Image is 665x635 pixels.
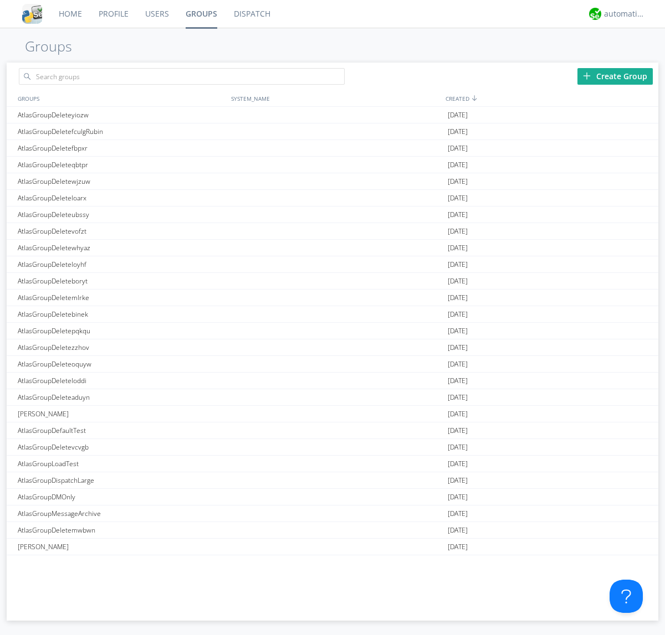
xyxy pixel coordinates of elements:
a: AtlasGroupDeleteloarx[DATE] [7,190,658,206]
a: AtlasGroupDeletewhyaz[DATE] [7,240,658,256]
span: [DATE] [448,190,468,206]
a: AtlasGroupDeleteaduyn[DATE] [7,389,658,406]
iframe: Toggle Customer Support [610,580,643,613]
div: AtlasGroupDeletebinek [15,306,228,322]
a: AtlasGroupDeletezzhov[DATE] [7,339,658,356]
div: AtlasGroupDeletemwbwn [15,522,228,538]
a: AtlasGroupDeletefbpxr[DATE] [7,140,658,157]
a: AtlasGroupDeletemlrke[DATE] [7,290,658,306]
div: AtlasGroupDefaultTest [15,422,228,438]
span: [DATE] [448,439,468,456]
a: AtlasGroupDeletefculgRubin[DATE] [7,123,658,140]
a: AtlasGroupDeleteubssy[DATE] [7,206,658,223]
a: AtlasGroupDeleteyiozw[DATE] [7,107,658,123]
a: AtlasGroupDeletevcvgb[DATE] [7,439,658,456]
a: AtlasGroupDispatchLarge[DATE] [7,472,658,489]
a: [PERSON_NAME][DATE] [7,406,658,422]
span: [DATE] [448,456,468,472]
a: AtlasGroupDeletevofzt[DATE] [7,223,658,240]
div: SYSTEM_NAME [228,90,443,106]
a: AtlasGroupDeleteqbtpr[DATE] [7,157,658,173]
span: [DATE] [448,472,468,489]
div: AtlasGroupDeleteaduyn [15,389,228,405]
div: AtlasGroupDeleteloyhf [15,256,228,272]
span: [DATE] [448,273,468,290]
div: AtlasGroupDeletelqwks [15,555,228,571]
span: [DATE] [448,107,468,123]
a: AtlasGroupDefaultTest[DATE] [7,422,658,439]
span: [DATE] [448,206,468,223]
a: AtlasGroupDeleteloyhf[DATE] [7,256,658,273]
img: cddb5a64eb264b2086981ab96f4c1ba7 [22,4,42,24]
span: [DATE] [448,406,468,422]
span: [DATE] [448,323,468,339]
div: AtlasGroupDeletefbpxr [15,140,228,156]
a: AtlasGroupDeletemwbwn[DATE] [7,522,658,539]
span: [DATE] [448,422,468,439]
a: AtlasGroupMessageArchive[DATE] [7,505,658,522]
div: AtlasGroupLoadTest [15,456,228,472]
div: AtlasGroupDeletevcvgb [15,439,228,455]
a: AtlasGroupLoadTest[DATE] [7,456,658,472]
a: AtlasGroupDeleteoquyw[DATE] [7,356,658,373]
a: AtlasGroupDeleteloddi[DATE] [7,373,658,389]
div: AtlasGroupDeleteubssy [15,206,228,223]
span: [DATE] [448,505,468,522]
div: AtlasGroupDeleteyiozw [15,107,228,123]
div: automation+atlas [604,8,646,19]
div: AtlasGroupDeleteboryt [15,273,228,289]
div: AtlasGroupDispatchLarge [15,472,228,488]
a: AtlasGroupDeleteboryt[DATE] [7,273,658,290]
a: AtlasGroupDeletelqwks[DATE] [7,555,658,572]
span: [DATE] [448,157,468,173]
a: AtlasGroupDMOnly[DATE] [7,489,658,505]
div: [PERSON_NAME] [15,406,228,422]
div: AtlasGroupDeletewjzuw [15,173,228,189]
span: [DATE] [448,240,468,256]
div: AtlasGroupDeletewhyaz [15,240,228,256]
div: AtlasGroupDeletezzhov [15,339,228,355]
span: [DATE] [448,256,468,273]
div: [PERSON_NAME] [15,539,228,555]
span: [DATE] [448,539,468,555]
a: [PERSON_NAME][DATE] [7,539,658,555]
div: CREATED [443,90,658,106]
div: AtlasGroupDeletepqkqu [15,323,228,339]
input: Search groups [19,68,345,85]
div: AtlasGroupDeleteloddi [15,373,228,389]
div: AtlasGroupDeletevofzt [15,223,228,239]
span: [DATE] [448,373,468,389]
span: [DATE] [448,339,468,356]
span: [DATE] [448,356,468,373]
span: [DATE] [448,140,468,157]
span: [DATE] [448,306,468,323]
span: [DATE] [448,223,468,240]
div: AtlasGroupDeletemlrke [15,290,228,306]
div: AtlasGroupDMOnly [15,489,228,505]
div: Create Group [577,68,653,85]
div: GROUPS [15,90,226,106]
span: [DATE] [448,290,468,306]
span: [DATE] [448,389,468,406]
span: [DATE] [448,522,468,539]
div: AtlasGroupDeleteloarx [15,190,228,206]
span: [DATE] [448,489,468,505]
div: AtlasGroupDeleteqbtpr [15,157,228,173]
a: AtlasGroupDeletewjzuw[DATE] [7,173,658,190]
a: AtlasGroupDeletebinek[DATE] [7,306,658,323]
div: AtlasGroupDeletefculgRubin [15,123,228,140]
img: plus.svg [583,72,591,80]
span: [DATE] [448,173,468,190]
div: AtlasGroupMessageArchive [15,505,228,522]
img: d2d01cd9b4174d08988066c6d424eccd [589,8,601,20]
span: [DATE] [448,555,468,572]
a: AtlasGroupDeletepqkqu[DATE] [7,323,658,339]
div: AtlasGroupDeleteoquyw [15,356,228,372]
span: [DATE] [448,123,468,140]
